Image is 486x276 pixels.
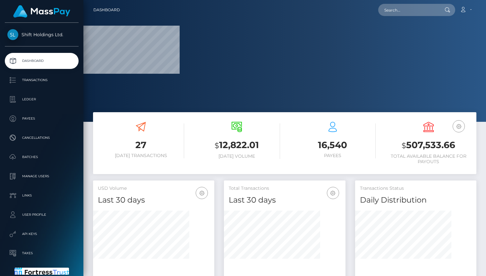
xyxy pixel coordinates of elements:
[5,53,79,69] a: Dashboard
[229,185,340,192] h5: Total Transactions
[360,185,472,192] h5: Transactions Status
[5,111,79,127] a: Payees
[13,5,70,18] img: MassPay Logo
[7,114,76,123] p: Payees
[360,195,472,206] h4: Daily Distribution
[5,130,79,146] a: Cancellations
[5,226,79,242] a: API Keys
[98,139,184,151] h3: 27
[7,75,76,85] p: Transactions
[98,153,184,158] h6: [DATE] Transactions
[7,152,76,162] p: Batches
[7,229,76,239] p: API Keys
[385,139,472,152] h3: 507,533.66
[5,91,79,107] a: Ledger
[385,154,472,164] h6: Total Available Balance for Payouts
[93,3,120,17] a: Dashboard
[290,139,376,151] h3: 16,540
[5,188,79,204] a: Links
[194,154,280,159] h6: [DATE] Volume
[7,191,76,200] p: Links
[378,4,439,16] input: Search...
[7,56,76,66] p: Dashboard
[5,149,79,165] a: Batches
[98,195,209,206] h4: Last 30 days
[229,195,340,206] h4: Last 30 days
[7,171,76,181] p: Manage Users
[7,133,76,143] p: Cancellations
[5,207,79,223] a: User Profile
[98,185,209,192] h5: USD Volume
[7,95,76,104] p: Ledger
[402,141,406,150] small: $
[5,168,79,184] a: Manage Users
[7,248,76,258] p: Taxes
[194,139,280,152] h3: 12,822.01
[5,245,79,261] a: Taxes
[7,210,76,220] p: User Profile
[5,32,79,38] span: Shift Holdings Ltd.
[7,29,18,40] img: Shift Holdings Ltd.
[290,153,376,158] h6: Payees
[5,72,79,88] a: Transactions
[215,141,219,150] small: $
